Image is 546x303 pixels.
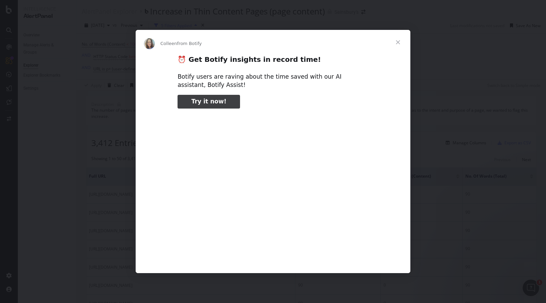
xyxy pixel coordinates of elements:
span: from Botify [177,41,202,46]
div: Botify users are raving about the time saved with our AI assistant, Botify Assist! [178,73,368,89]
span: Close [386,30,410,55]
a: Try it now! [178,95,240,109]
video: Play video [130,114,416,258]
img: Profile image for Colleen [144,38,155,49]
h2: ⏰ Get Botify insights in record time! [178,55,368,68]
span: Colleen [160,41,177,46]
span: Try it now! [191,98,226,105]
